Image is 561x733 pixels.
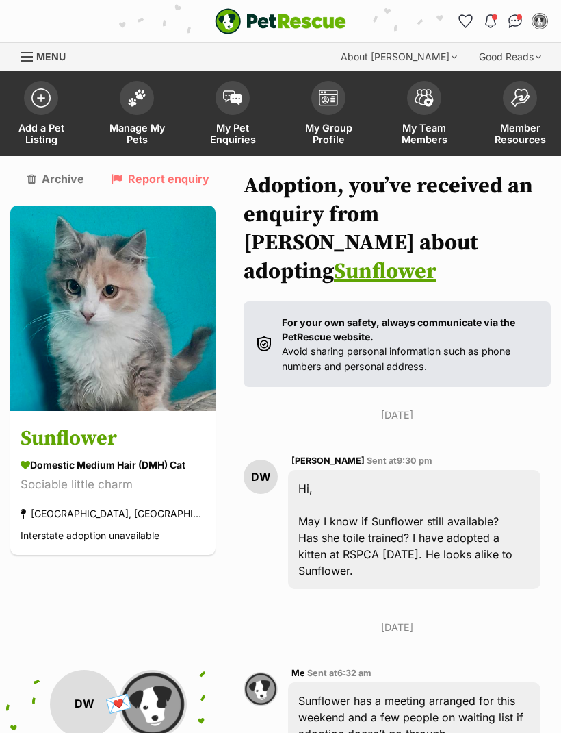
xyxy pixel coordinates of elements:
[21,505,205,523] div: [GEOGRAPHIC_DATA], [GEOGRAPHIC_DATA]
[215,8,346,34] img: logo-e224e6f780fb5917bec1dbf3a21bbac754714ae5b6737aabdf751b685950b380.svg
[397,456,432,466] span: 9:30 pm
[331,43,467,71] div: About [PERSON_NAME]
[103,689,134,719] span: 💌
[27,173,84,185] a: Archive
[106,122,168,145] span: Manage My Pets
[21,43,75,68] a: Menu
[510,88,530,107] img: member-resources-icon-8e73f808a243e03378d46382f2149f9095a855e16c252ad45f914b54edf8863c.svg
[367,456,432,466] span: Sent at
[455,10,551,32] ul: Account quick links
[215,8,346,34] a: PetRescue
[288,470,540,589] div: Hi, May I know if Sunflower still available? Has she toile trained? I have adopted a kitten at RS...
[21,530,159,542] span: Interstate adoption unavailable
[504,10,526,32] a: Conversations
[185,74,280,156] a: My Pet Enquiries
[480,10,501,32] button: Notifications
[508,14,523,28] img: chat-41dd97257d64d25036548639549fe6c8038ab92f7586957e7f3b1b290dea8141.svg
[469,43,551,71] div: Good Reads
[244,620,551,634] p: [DATE]
[489,122,551,145] span: Member Resources
[291,668,305,678] span: Me
[307,668,371,678] span: Sent at
[415,89,434,107] img: team-members-icon-5396bd8760b3fe7c0b43da4ab00e1e3bb1a5d9ba89233759b79545d2d3fc5d0d.svg
[89,74,185,156] a: Manage My Pets
[21,458,205,473] div: Domestic Medium Hair (DMH) Cat
[244,460,278,494] div: DW
[21,476,205,495] div: Sociable little charm
[393,122,455,145] span: My Team Members
[31,88,51,108] img: add-pet-listing-icon-0afa8454b4691262ce3f59096e99ab1cd57d4a30225e0717b998d2c9b9846f56.svg
[337,668,371,678] span: 6:32 am
[10,414,216,556] a: Sunflower Domestic Medium Hair (DMH) Cat Sociable little charm [GEOGRAPHIC_DATA], [GEOGRAPHIC_DAT...
[291,456,365,466] span: [PERSON_NAME]
[533,14,547,28] img: Adoption Coordinator profile pic
[282,315,537,373] p: Avoid sharing personal information such as phone numbers and personal address.
[376,74,472,156] a: My Team Members
[529,10,551,32] button: My account
[244,408,551,422] p: [DATE]
[21,424,205,455] h3: Sunflower
[455,10,477,32] a: Favourites
[223,90,242,105] img: pet-enquiries-icon-7e3ad2cf08bfb03b45e93fb7055b45f3efa6380592205ae92323e6603595dc1f.svg
[10,206,216,411] img: Sunflower
[127,89,146,107] img: manage-my-pets-icon-02211641906a0b7f246fdf0571729dbe1e7629f14944591b6c1af311fb30b64b.svg
[244,173,551,286] h1: Adoption, you’ve received an enquiry from [PERSON_NAME] about adopting
[244,672,278,706] img: Adoption Coordinator profile pic
[319,90,338,106] img: group-profile-icon-3fa3cf56718a62981997c0bc7e787c4b2cf8bcc04b72c1350f741eb67cf2f40e.svg
[298,122,359,145] span: My Group Profile
[280,74,376,156] a: My Group Profile
[334,258,436,286] a: Sunflower
[202,122,263,145] span: My Pet Enquiries
[282,316,515,343] strong: For your own safety, always communicate via the PetRescue website.
[112,173,209,185] a: Report enquiry
[485,14,496,28] img: notifications-46538b983faf8c2785f20acdc204bb7945ddae34d4c08c2a6579f10ce5e182be.svg
[10,122,72,145] span: Add a Pet Listing
[36,51,66,62] span: Menu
